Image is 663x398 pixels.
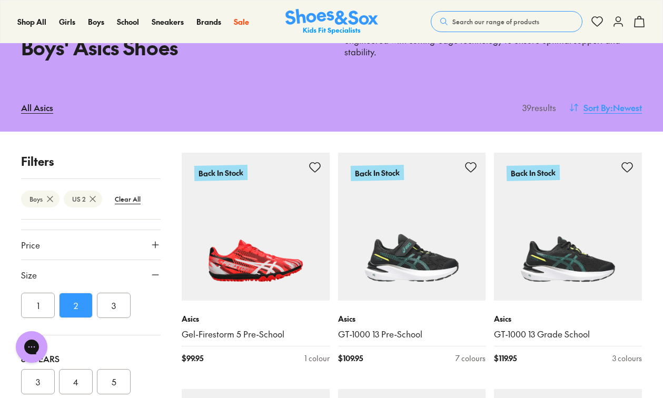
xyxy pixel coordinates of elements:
p: Filters [21,153,161,170]
a: Brands [196,16,221,27]
a: Shoes & Sox [285,9,378,35]
p: Asics [494,313,642,324]
span: Size [21,268,37,281]
div: 7 colours [456,353,486,364]
button: Price [21,230,161,260]
button: Size [21,260,161,290]
a: Gel-Firestorm 5 Pre-School [182,329,330,340]
span: $ 99.95 [182,353,203,364]
div: 1 colour [304,353,330,364]
span: : Newest [610,101,642,114]
p: Back In Stock [194,165,248,181]
a: GT-1000 13 Pre-School [338,329,486,340]
a: All Asics [21,96,53,119]
p: 39 results [518,101,556,114]
a: Back In Stock [182,153,330,301]
btn: Clear All [106,190,149,208]
a: School [117,16,139,27]
button: Search our range of products [431,11,582,32]
span: Search our range of products [452,17,539,26]
a: Back In Stock [494,153,642,301]
a: Back In Stock [338,153,486,301]
a: Shop All [17,16,46,27]
a: Sneakers [152,16,184,27]
button: 4 [59,369,93,394]
p: Back In Stock [507,165,560,181]
a: Boys [88,16,104,27]
h1: Boys' Asics Shoes [21,32,319,62]
div: 3 colours [612,353,642,364]
button: 2 [59,293,93,318]
p: Back In Stock [350,165,403,181]
button: 1 [21,293,55,318]
span: $ 109.95 [338,353,363,364]
btn: US 2 [64,191,102,207]
div: 8+ Years [21,352,161,365]
button: 3 [97,293,131,318]
p: Asics [338,313,486,324]
span: Price [21,238,40,251]
button: 5 [97,369,131,394]
iframe: Gorgias live chat messenger [11,327,53,366]
span: Sort By [583,101,610,114]
p: Asics [182,313,330,324]
button: Sort By:Newest [569,96,642,119]
btn: Boys [21,191,60,207]
a: GT-1000 13 Grade School [494,329,642,340]
a: Sale [234,16,249,27]
span: $ 119.95 [494,353,517,364]
button: 3 [21,369,55,394]
img: SNS_Logo_Responsive.svg [285,9,378,35]
a: Girls [59,16,75,27]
